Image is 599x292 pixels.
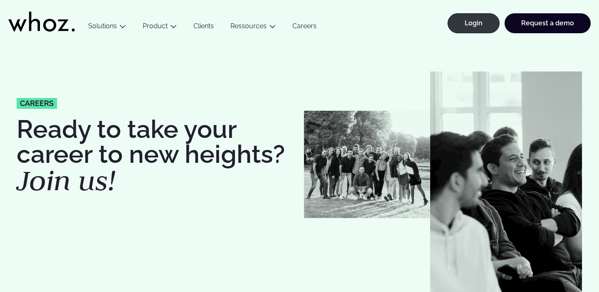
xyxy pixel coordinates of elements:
[80,22,134,33] button: Solutions
[143,22,168,30] a: Product
[20,100,54,107] span: careers
[505,13,591,33] a: Request a demo
[185,22,222,33] a: Clients
[284,22,325,33] a: Careers
[304,110,430,218] img: Whozzies-Team-Revenue
[17,162,116,199] em: Join us!
[134,22,185,33] button: Product
[448,13,500,33] a: Login
[222,22,284,33] button: Ressources
[230,22,267,30] a: Ressources
[17,117,295,195] h1: Ready to take your career to new heights?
